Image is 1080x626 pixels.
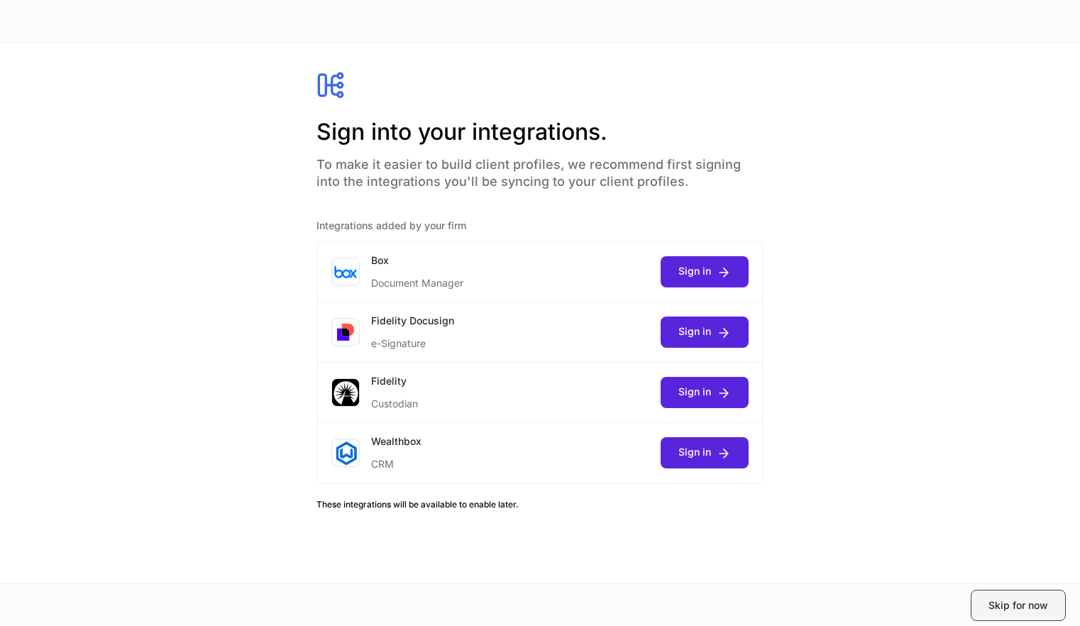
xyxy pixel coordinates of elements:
[316,219,764,233] h5: Integrations added by your firm
[371,328,454,351] div: e-Signature
[661,317,749,348] button: Sign in
[661,437,749,468] button: Sign in
[371,449,421,471] div: CRM
[971,590,1066,621] button: Skip for now
[371,268,463,290] div: Document Manager
[371,253,463,268] div: Box
[678,385,731,400] div: Sign in
[988,598,1048,613] div: Skip for now
[661,377,749,408] button: Sign in
[678,264,731,279] div: Sign in
[678,445,731,460] div: Sign in
[661,256,749,287] button: Sign in
[316,148,764,190] h4: To make it easier to build client profiles, we recommend first signing into the integrations you'...
[316,116,764,148] h2: Sign into your integrations.
[371,374,418,388] div: Fidelity
[371,388,418,411] div: Custodian
[334,265,357,278] img: oYqM9ojoZLfzCHUefNbBcWHcyDPbQKagtYciMC8pFl3iZXy3dU33Uwy+706y+0q2uJ1ghNQf2OIHrSh50tUd9HaB5oMc62p0G...
[371,314,454,328] div: Fidelity Docusign
[316,498,764,511] h6: These integrations will be available to enable later.
[371,434,421,449] div: Wealthbox
[678,324,731,339] div: Sign in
